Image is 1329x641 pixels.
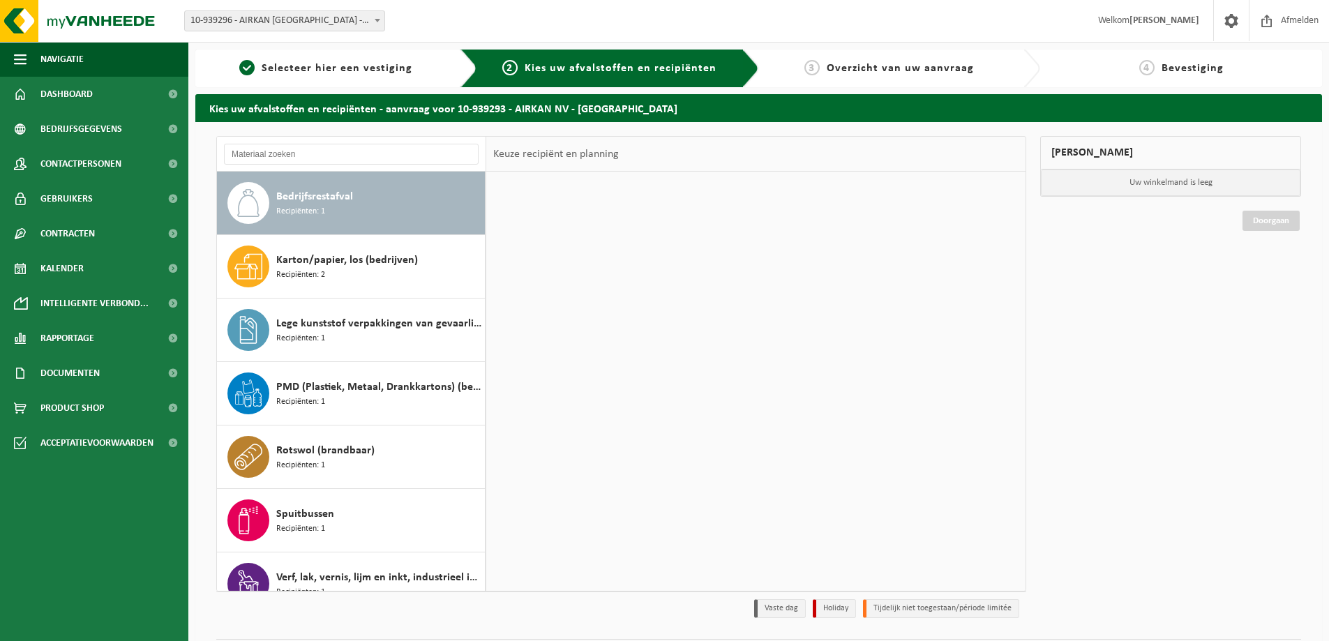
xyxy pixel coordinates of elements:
span: Documenten [40,356,100,391]
span: Recipiënten: 1 [276,586,325,599]
a: Doorgaan [1242,211,1300,231]
li: Holiday [813,599,856,618]
span: Recipiënten: 1 [276,205,325,218]
span: Gebruikers [40,181,93,216]
div: [PERSON_NAME] [1040,136,1301,169]
span: Navigatie [40,42,84,77]
span: Rotswol (brandbaar) [276,442,375,459]
span: 4 [1139,60,1155,75]
span: 2 [502,60,518,75]
span: 3 [804,60,820,75]
span: Contactpersonen [40,146,121,181]
button: Bedrijfsrestafval Recipiënten: 1 [217,172,486,235]
span: Selecteer hier een vestiging [262,63,412,74]
span: PMD (Plastiek, Metaal, Drankkartons) (bedrijven) [276,379,481,395]
span: Recipiënten: 1 [276,395,325,409]
span: 10-939296 - AIRKAN NV - OUDENAARDE [184,10,385,31]
span: Verf, lak, vernis, lijm en inkt, industrieel in kleinverpakking [276,569,481,586]
input: Materiaal zoeken [224,144,479,165]
span: 1 [239,60,255,75]
div: Keuze recipiënt en planning [486,137,626,172]
strong: [PERSON_NAME] [1129,15,1199,26]
li: Vaste dag [754,599,806,618]
span: Bedrijfsgegevens [40,112,122,146]
a: 1Selecteer hier een vestiging [202,60,449,77]
button: Verf, lak, vernis, lijm en inkt, industrieel in kleinverpakking Recipiënten: 1 [217,552,486,616]
span: Recipiënten: 1 [276,332,325,345]
button: Spuitbussen Recipiënten: 1 [217,489,486,552]
li: Tijdelijk niet toegestaan/période limitée [863,599,1019,618]
p: Uw winkelmand is leeg [1041,169,1300,196]
span: Rapportage [40,321,94,356]
button: PMD (Plastiek, Metaal, Drankkartons) (bedrijven) Recipiënten: 1 [217,362,486,425]
span: Kies uw afvalstoffen en recipiënten [525,63,716,74]
span: Lege kunststof verpakkingen van gevaarlijke stoffen [276,315,481,332]
span: Recipiënten: 1 [276,522,325,536]
span: Dashboard [40,77,93,112]
button: Karton/papier, los (bedrijven) Recipiënten: 2 [217,235,486,299]
span: Contracten [40,216,95,251]
span: Acceptatievoorwaarden [40,425,153,460]
span: Product Shop [40,391,104,425]
span: Recipiënten: 2 [276,269,325,282]
span: Overzicht van uw aanvraag [827,63,974,74]
span: Kalender [40,251,84,286]
span: Recipiënten: 1 [276,459,325,472]
span: Bedrijfsrestafval [276,188,353,205]
span: Spuitbussen [276,506,334,522]
h2: Kies uw afvalstoffen en recipiënten - aanvraag voor 10-939293 - AIRKAN NV - [GEOGRAPHIC_DATA] [195,94,1322,121]
span: Bevestiging [1162,63,1224,74]
span: Intelligente verbond... [40,286,149,321]
span: Karton/papier, los (bedrijven) [276,252,418,269]
button: Rotswol (brandbaar) Recipiënten: 1 [217,425,486,489]
button: Lege kunststof verpakkingen van gevaarlijke stoffen Recipiënten: 1 [217,299,486,362]
span: 10-939296 - AIRKAN NV - OUDENAARDE [185,11,384,31]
